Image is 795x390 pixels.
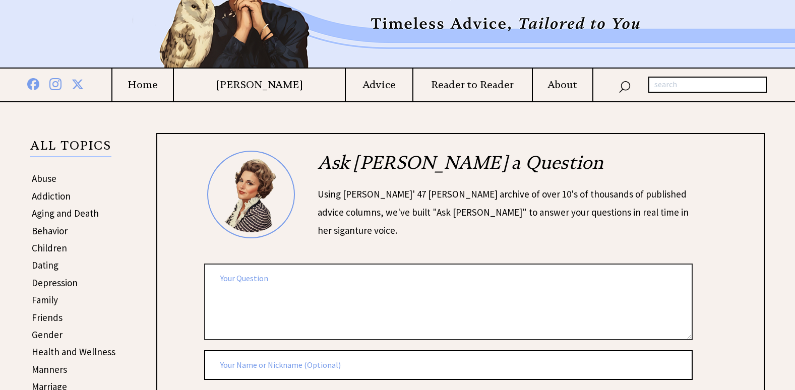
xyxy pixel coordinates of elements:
a: Family [32,294,58,306]
input: search [648,77,767,93]
a: Reader to Reader [413,79,532,91]
a: Dating [32,259,58,271]
h2: Ask [PERSON_NAME] a Question [318,151,699,185]
p: ALL TOPICS [30,140,111,157]
a: Behavior [32,225,68,237]
div: Using [PERSON_NAME]' 47 [PERSON_NAME] archive of over 10's of thousands of published advice colum... [318,185,699,239]
a: Depression [32,277,78,289]
a: Aging and Death [32,207,99,219]
a: Gender [32,329,63,341]
img: search_nav.png [619,79,631,93]
a: Home [112,79,173,91]
img: x%20blue.png [72,77,84,90]
a: Advice [346,79,412,91]
a: Friends [32,311,63,323]
a: [PERSON_NAME] [174,79,345,91]
a: Addiction [32,190,71,202]
a: About [533,79,592,91]
img: instagram%20blue.png [49,76,62,90]
img: facebook%20blue.png [27,76,39,90]
img: Ann6%20v2%20small.png [207,151,295,238]
input: Your Name or Nickname (Optional) [204,350,693,380]
a: Health and Wellness [32,346,115,358]
a: Manners [32,363,67,375]
a: Children [32,242,67,254]
a: Abuse [32,172,56,184]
